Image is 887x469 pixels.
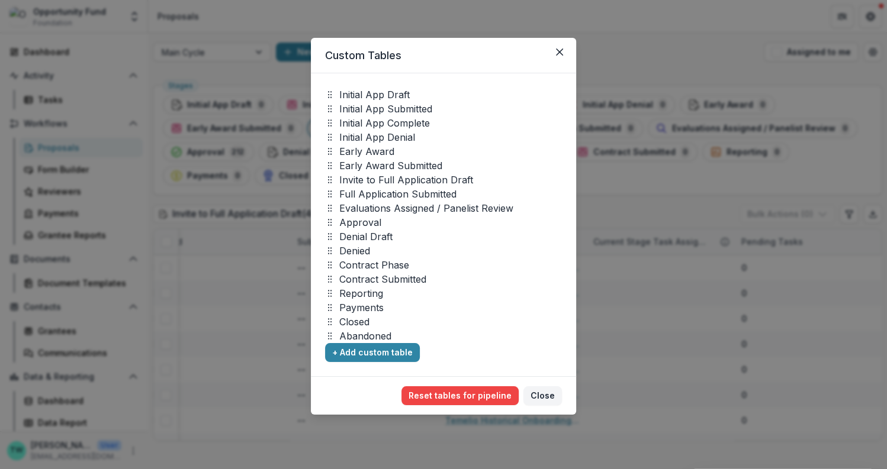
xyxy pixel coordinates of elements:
div: Approval [325,215,562,229]
div: Closed [325,315,562,329]
p: Denied [339,244,370,258]
p: Early Award [339,144,394,159]
div: Payments [325,300,562,315]
div: Evaluations Assigned / Panelist Review [325,201,562,215]
p: Initial App Complete [339,116,430,130]
button: Reset tables for pipeline [401,386,519,405]
p: Initial App Denial [339,130,415,144]
div: Initial App Denial [325,130,562,144]
div: Denial Draft [325,229,562,244]
div: Early Award [325,144,562,159]
p: Payments [339,300,384,315]
div: Initial App Draft [325,88,562,102]
div: Contract Submitted [325,272,562,286]
p: Full Application Submitted [339,187,457,201]
p: Closed [339,315,369,329]
div: Full Application Submitted [325,187,562,201]
p: Initial App Draft [339,88,410,102]
p: Approval [339,215,381,229]
div: Abandoned [325,329,562,343]
div: Early Award Submitted [325,159,562,173]
button: Close [550,43,569,62]
p: Abandoned [339,329,391,343]
p: Evaluations Assigned / Panelist Review [339,201,513,215]
div: Initial App Submitted [325,102,562,116]
div: Reporting [325,286,562,300]
p: Initial App Submitted [339,102,432,116]
p: Early Award Submitted [339,159,442,173]
p: Denial Draft [339,229,393,244]
button: + Add custom table [325,343,420,362]
div: Denied [325,244,562,258]
div: Initial App Complete [325,116,562,130]
div: Contract Phase [325,258,562,272]
div: Invite to Full Application Draft [325,173,562,187]
p: Contract Phase [339,258,409,272]
p: Reporting [339,286,383,300]
p: Contract Submitted [339,272,426,286]
header: Custom Tables [311,38,576,73]
p: Invite to Full Application Draft [339,173,473,187]
button: Close [523,386,562,405]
